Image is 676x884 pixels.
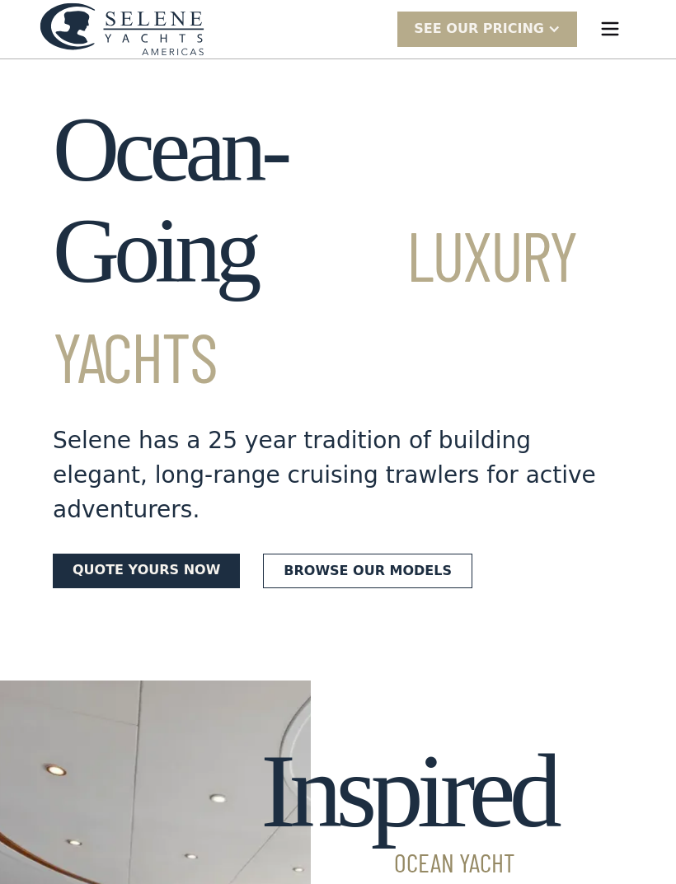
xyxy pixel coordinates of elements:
[263,554,472,588] a: Browse our models
[40,2,204,56] a: home
[40,2,204,56] img: logo
[414,19,544,39] div: SEE Our Pricing
[261,849,556,875] span: Ocean Yacht
[584,2,636,55] div: menu
[53,554,240,588] a: Quote yours now
[53,213,576,397] span: Luxury Yachts
[53,423,623,527] div: Selene has a 25 year tradition of building elegant, long-range cruising trawlers for active adven...
[397,12,577,47] div: SEE Our Pricing
[53,99,623,404] h1: Ocean-Going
